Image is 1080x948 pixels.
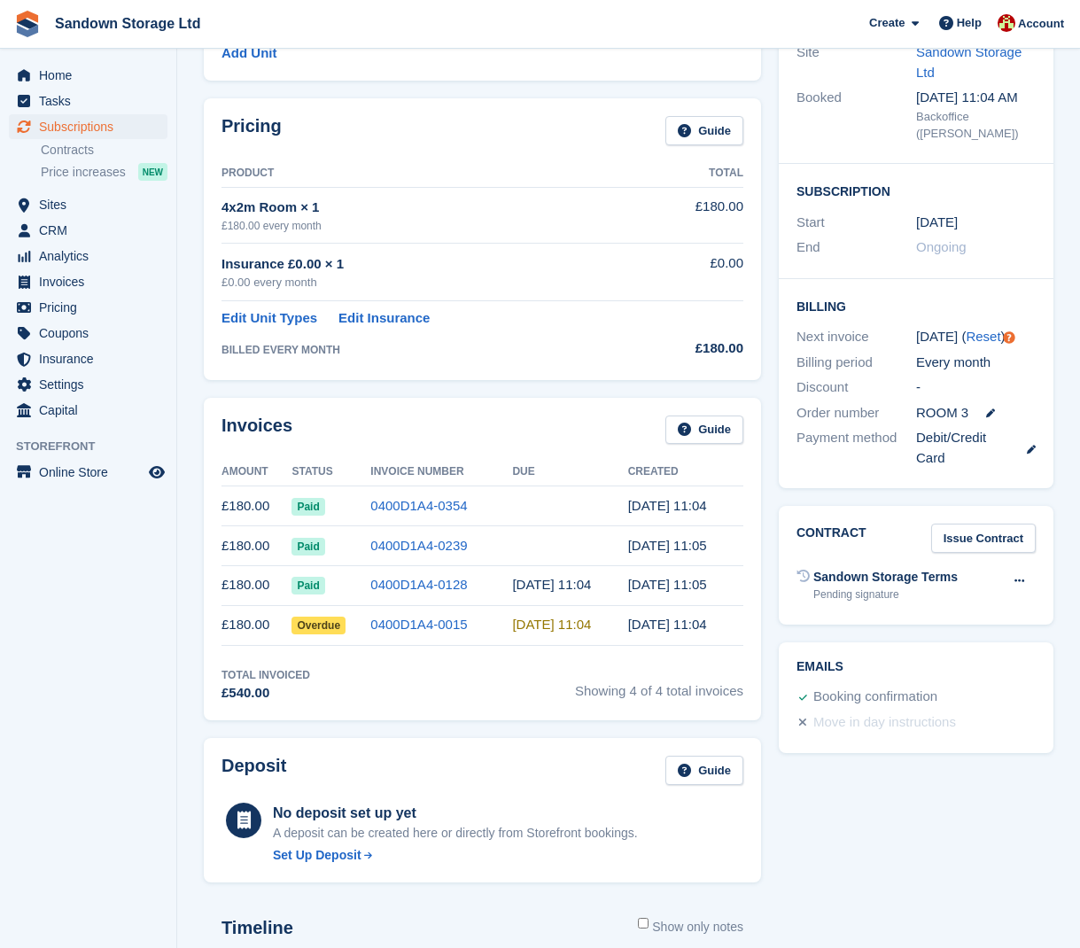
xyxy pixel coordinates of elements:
a: Sandown Storage Ltd [916,44,1022,80]
span: Account [1018,15,1064,33]
span: Home [39,63,145,88]
div: Discount [796,377,916,398]
div: Debit/Credit Card [916,428,1036,468]
a: Guide [665,116,743,145]
span: Paid [291,577,324,594]
time: 2025-08-05 10:04:22 UTC [628,498,707,513]
p: A deposit can be created here or directly from Storefront bookings. [273,824,638,843]
span: ROOM 3 [916,403,968,423]
span: Sites [39,192,145,217]
div: BILLED EVERY MONTH [221,342,646,358]
h2: Pricing [221,116,282,145]
div: Every month [916,353,1036,373]
span: Overdue [291,617,346,634]
span: Insurance [39,346,145,371]
a: Edit Insurance [338,308,430,329]
a: menu [9,460,167,485]
div: Backoffice ([PERSON_NAME]) [916,108,1036,143]
a: menu [9,192,167,217]
a: 0400D1A4-0354 [370,498,467,513]
a: Guide [665,756,743,785]
a: menu [9,372,167,397]
time: 2025-06-06 10:04:04 UTC [512,577,591,592]
td: £180.00 [221,526,291,566]
th: Amount [221,458,291,486]
time: 2025-05-05 00:00:00 UTC [916,213,958,233]
time: 2025-07-05 10:05:00 UTC [628,538,707,553]
div: Next invoice [796,327,916,347]
a: menu [9,398,167,423]
div: Tooltip anchor [1001,330,1017,346]
span: CRM [39,218,145,243]
span: Capital [39,398,145,423]
a: menu [9,218,167,243]
span: Tasks [39,89,145,113]
div: Billing period [796,353,916,373]
span: Paid [291,538,324,556]
span: Storefront [16,438,176,455]
span: Coupons [39,321,145,346]
a: Edit Unit Types [221,308,317,329]
span: Pricing [39,295,145,320]
div: Start [796,213,916,233]
img: Jessica Durrant [998,14,1015,32]
th: Invoice Number [370,458,512,486]
span: Subscriptions [39,114,145,139]
h2: Invoices [221,416,292,445]
h2: Emails [796,660,1036,674]
div: End [796,237,916,258]
td: £0.00 [646,244,743,301]
span: Invoices [39,269,145,294]
a: menu [9,63,167,88]
a: 0400D1A4-0015 [370,617,467,632]
div: Set Up Deposit [273,846,361,865]
span: Paid [291,498,324,516]
a: Contracts [41,142,167,159]
td: £180.00 [221,605,291,645]
td: £180.00 [646,187,743,243]
time: 2025-05-05 10:04:05 UTC [628,617,707,632]
a: menu [9,346,167,371]
a: Issue Contract [931,524,1036,553]
div: Booking confirmation [813,687,937,708]
input: Show only notes [638,918,649,929]
div: [DATE] ( ) [916,327,1036,347]
h2: Deposit [221,756,286,785]
div: 4x2m Room × 1 [221,198,646,218]
label: Show only notes [638,918,743,936]
div: £180.00 [646,338,743,359]
td: £180.00 [221,565,291,605]
div: Order number [796,403,916,423]
a: 0400D1A4-0239 [370,538,467,553]
div: - [916,377,1036,398]
span: Settings [39,372,145,397]
div: [DATE] 11:04 AM [916,88,1036,108]
span: Create [869,14,905,32]
img: stora-icon-8386f47178a22dfd0bd8f6a31ec36ba5ce8667c1dd55bd0f319d3a0aa187defe.svg [14,11,41,37]
a: menu [9,89,167,113]
div: Sandown Storage Terms [813,568,958,587]
div: Move in day instructions [813,712,956,734]
a: menu [9,244,167,268]
div: No deposit set up yet [273,803,638,824]
div: Payment method [796,428,916,468]
span: Analytics [39,244,145,268]
th: Total [646,159,743,188]
div: Booked [796,88,916,143]
th: Created [628,458,743,486]
span: Price increases [41,164,126,181]
a: Reset [966,329,1000,344]
h2: Subscription [796,182,1036,199]
span: Online Store [39,460,145,485]
a: Sandown Storage Ltd [48,9,207,38]
a: menu [9,295,167,320]
div: Site [796,43,916,82]
time: 2025-06-05 10:05:05 UTC [628,577,707,592]
a: Preview store [146,462,167,483]
a: Add Unit [221,43,276,64]
div: £180.00 every month [221,218,646,234]
a: Price increases NEW [41,162,167,182]
div: Insurance £0.00 × 1 [221,254,646,275]
div: £0.00 every month [221,274,646,291]
span: Help [957,14,982,32]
